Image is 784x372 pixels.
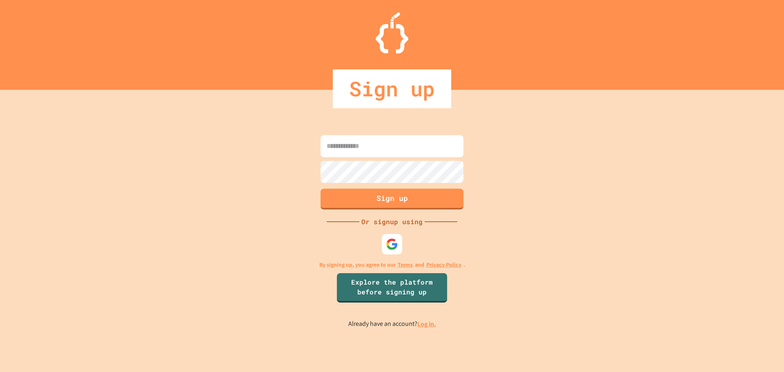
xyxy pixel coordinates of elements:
[348,319,436,329] p: Already have an account?
[359,217,425,227] div: Or signup using
[333,69,451,108] div: Sign up
[426,261,461,269] a: Privacy Policy
[321,189,463,209] button: Sign up
[398,261,413,269] a: Terms
[417,320,436,328] a: Log in.
[337,273,447,303] a: Explore the platform before signing up
[319,261,465,269] p: By signing up, you agree to our and .
[386,238,398,250] img: google-icon.svg
[376,12,408,53] img: Logo.svg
